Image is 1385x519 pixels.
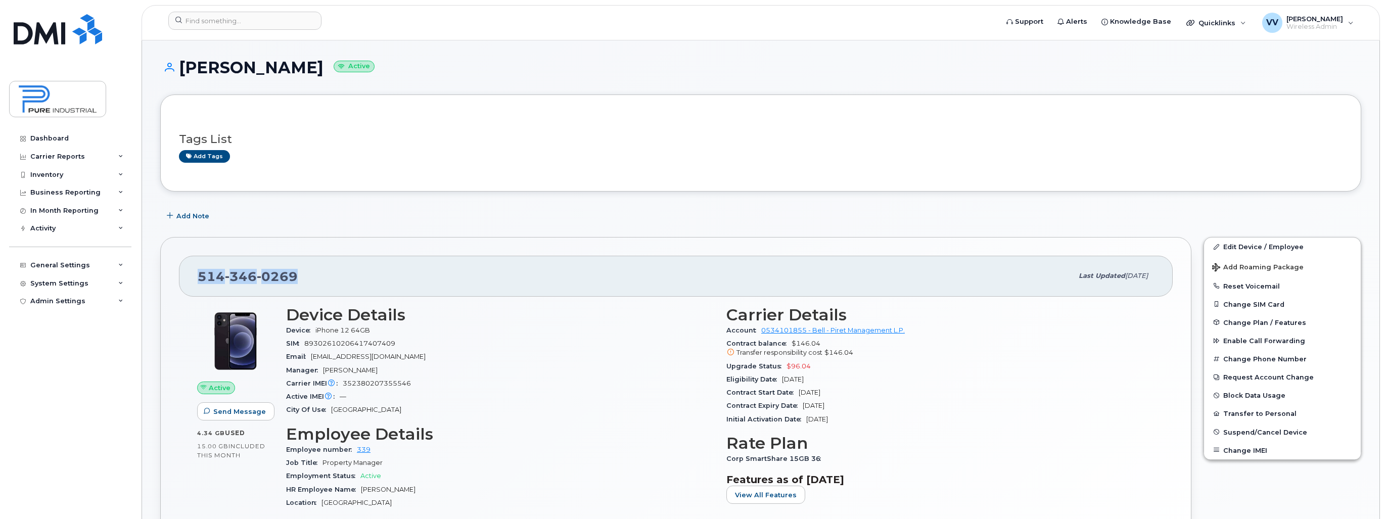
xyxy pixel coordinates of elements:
span: Add Note [176,211,209,221]
span: 0269 [257,269,298,284]
span: Add Roaming Package [1212,263,1304,273]
span: City Of Use [286,406,331,413]
span: Send Message [213,407,266,416]
button: Send Message [197,402,274,420]
span: Job Title [286,459,322,466]
button: Reset Voicemail [1204,277,1361,295]
span: — [340,393,346,400]
span: Contract balance [726,340,792,347]
span: Last updated [1079,272,1125,279]
small: Active [334,61,375,72]
span: [PERSON_NAME] [323,366,378,374]
span: Employment Status [286,472,360,480]
span: Corp SmartShare 15GB 36 [726,455,826,462]
h3: Carrier Details [726,306,1155,324]
span: Employee number [286,446,357,453]
span: [DATE] [799,389,820,396]
span: iPhone 12 64GB [315,326,370,334]
span: Active [209,383,230,393]
h3: Tags List [179,133,1343,146]
span: [DATE] [803,402,824,409]
span: [PERSON_NAME] [361,486,415,493]
span: Manager [286,366,323,374]
h1: [PERSON_NAME] [160,59,1361,76]
span: 15.00 GB [197,443,228,450]
a: 0534101855 - Bell - Piret Management L.P. [761,326,905,334]
span: HR Employee Name [286,486,361,493]
span: [GEOGRAPHIC_DATA] [331,406,401,413]
button: Add Note [160,207,218,225]
button: Add Roaming Package [1204,256,1361,277]
span: Transfer responsibility cost [736,349,822,356]
span: [EMAIL_ADDRESS][DOMAIN_NAME] [311,353,426,360]
a: 339 [357,446,371,453]
span: $146.04 [726,340,1155,358]
span: included this month [197,442,265,459]
span: Suspend/Cancel Device [1223,428,1307,436]
span: [DATE] [806,415,828,423]
span: Email [286,353,311,360]
span: Active IMEI [286,393,340,400]
span: 352380207355546 [343,380,411,387]
button: Change SIM Card [1204,295,1361,313]
span: View All Features [735,490,797,500]
span: 4.34 GB [197,430,225,437]
button: Request Account Change [1204,368,1361,386]
img: iPhone_12.jpg [205,311,266,371]
span: [GEOGRAPHIC_DATA] [321,499,392,506]
span: Device [286,326,315,334]
button: Change IMEI [1204,441,1361,459]
button: Transfer to Personal [1204,404,1361,422]
span: Property Manager [322,459,383,466]
span: [DATE] [782,375,804,383]
span: Enable Call Forwarding [1223,337,1305,345]
a: Edit Device / Employee [1204,238,1361,256]
span: Upgrade Status [726,362,787,370]
span: Contract Start Date [726,389,799,396]
span: 514 [198,269,298,284]
h3: Features as of [DATE] [726,474,1155,486]
h3: Device Details [286,306,714,324]
span: Change Plan / Features [1223,318,1306,326]
span: Carrier IMEI [286,380,343,387]
span: Active [360,472,381,480]
span: Contract Expiry Date [726,402,803,409]
span: $96.04 [787,362,811,370]
h3: Employee Details [286,425,714,443]
span: Eligibility Date [726,375,782,383]
span: Initial Activation Date [726,415,806,423]
span: SIM [286,340,304,347]
button: Suspend/Cancel Device [1204,423,1361,441]
button: Change Plan / Features [1204,313,1361,332]
h3: Rate Plan [726,434,1155,452]
span: 346 [225,269,257,284]
button: View All Features [726,486,805,504]
span: Location [286,499,321,506]
button: Enable Call Forwarding [1204,332,1361,350]
span: used [225,429,245,437]
span: Account [726,326,761,334]
a: Add tags [179,150,230,163]
span: 89302610206417407409 [304,340,395,347]
button: Change Phone Number [1204,350,1361,368]
span: $146.04 [824,349,853,356]
button: Block Data Usage [1204,386,1361,404]
span: [DATE] [1125,272,1148,279]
